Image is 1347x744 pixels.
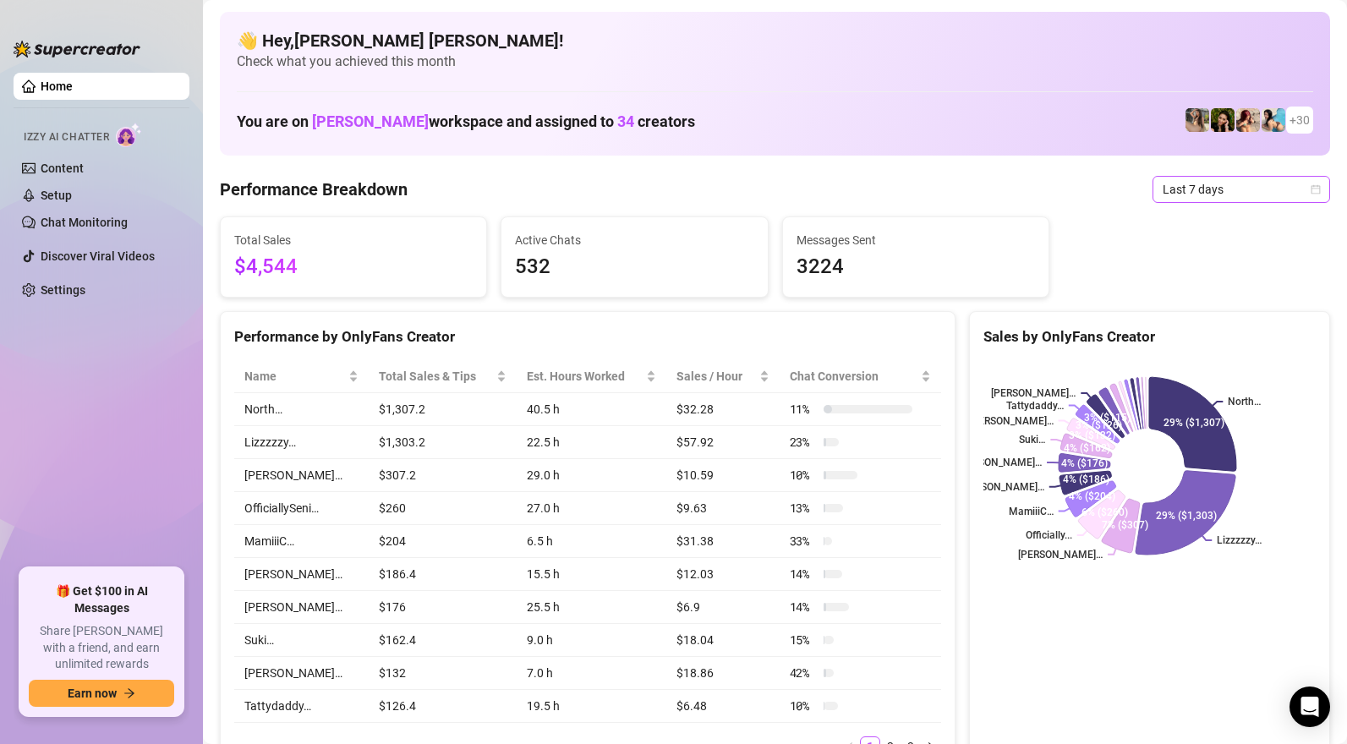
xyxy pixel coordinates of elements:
[369,558,517,591] td: $186.4
[237,52,1313,71] span: Check what you achieved this month
[790,631,817,649] span: 15 %
[957,457,1042,468] text: [PERSON_NAME]…
[666,525,780,558] td: $31.38
[1019,434,1045,446] text: Suki…
[666,459,780,492] td: $10.59
[234,360,369,393] th: Name
[1262,108,1285,132] img: North (@northnattvip)
[24,129,109,145] span: Izzy AI Chatter
[234,251,473,283] span: $4,544
[517,459,666,492] td: 29.0 h
[1311,184,1321,194] span: calendar
[666,393,780,426] td: $32.28
[369,426,517,459] td: $1,303.2
[29,583,174,616] span: 🎁 Get $100 in AI Messages
[960,481,1044,493] text: [PERSON_NAME]…
[780,360,941,393] th: Chat Conversion
[234,492,369,525] td: OfficiallySeni…
[797,251,1035,283] span: 3224
[41,216,128,229] a: Chat Monitoring
[237,112,695,131] h1: You are on workspace and assigned to creators
[676,367,756,386] span: Sales / Hour
[234,325,941,348] div: Performance by OnlyFans Creator
[379,367,494,386] span: Total Sales & Tips
[790,532,817,550] span: 33 %
[369,591,517,624] td: $176
[369,624,517,657] td: $162.4
[666,360,780,393] th: Sales / Hour
[29,623,174,673] span: Share [PERSON_NAME] with a friend, and earn unlimited rewards
[41,161,84,175] a: Content
[1026,529,1072,541] text: Officially...
[1290,687,1330,727] div: Open Intercom Messenger
[1211,108,1235,132] img: playfuldimples (@playfuldimples)
[666,558,780,591] td: $12.03
[234,525,369,558] td: MamiiiC…
[790,466,817,484] span: 10 %
[369,690,517,723] td: $126.4
[234,657,369,690] td: [PERSON_NAME]…
[517,591,666,624] td: 25.5 h
[41,189,72,202] a: Setup
[1290,111,1310,129] span: + 30
[234,624,369,657] td: Suki…
[517,624,666,657] td: 9.0 h
[234,591,369,624] td: [PERSON_NAME]…
[790,697,817,715] span: 10 %
[1009,506,1054,517] text: MamiiiC…
[29,680,174,707] button: Earn nowarrow-right
[666,426,780,459] td: $57.92
[1217,534,1262,546] text: Lizzzzzy…
[666,624,780,657] td: $18.04
[517,525,666,558] td: 6.5 h
[797,231,1035,249] span: Messages Sent
[220,178,408,201] h4: Performance Breakdown
[1236,108,1260,132] img: North (@northnattfree)
[517,492,666,525] td: 27.0 h
[1018,549,1103,561] text: [PERSON_NAME]…
[369,492,517,525] td: $260
[41,249,155,263] a: Discover Viral Videos
[969,415,1054,427] text: [PERSON_NAME]…
[1006,400,1064,412] text: Tattydaddy…
[517,657,666,690] td: 7.0 h
[1163,177,1320,202] span: Last 7 days
[666,591,780,624] td: $6.9
[244,367,345,386] span: Name
[116,123,142,147] img: AI Chatter
[666,690,780,723] td: $6.48
[527,367,643,386] div: Est. Hours Worked
[234,459,369,492] td: [PERSON_NAME]…
[517,426,666,459] td: 22.5 h
[234,426,369,459] td: Lizzzzzy…
[369,393,517,426] td: $1,307.2
[666,657,780,690] td: $18.86
[991,387,1076,399] text: [PERSON_NAME]…
[1228,396,1261,408] text: North…
[790,400,817,418] span: 11 %
[369,525,517,558] td: $204
[369,657,517,690] td: $132
[234,231,473,249] span: Total Sales
[790,367,917,386] span: Chat Conversion
[234,690,369,723] td: Tattydaddy…
[234,393,369,426] td: North…
[237,29,1313,52] h4: 👋 Hey, [PERSON_NAME] [PERSON_NAME] !
[517,393,666,426] td: 40.5 h
[14,41,140,57] img: logo-BBDzfeDw.svg
[983,325,1316,348] div: Sales by OnlyFans Creator
[617,112,634,130] span: 34
[41,283,85,297] a: Settings
[369,360,517,393] th: Total Sales & Tips
[790,598,817,616] span: 14 %
[312,112,429,130] span: [PERSON_NAME]
[123,687,135,699] span: arrow-right
[369,459,517,492] td: $307.2
[234,558,369,591] td: [PERSON_NAME]…
[41,79,73,93] a: Home
[790,499,817,517] span: 13 %
[666,492,780,525] td: $9.63
[517,690,666,723] td: 19.5 h
[790,664,817,682] span: 42 %
[68,687,117,700] span: Earn now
